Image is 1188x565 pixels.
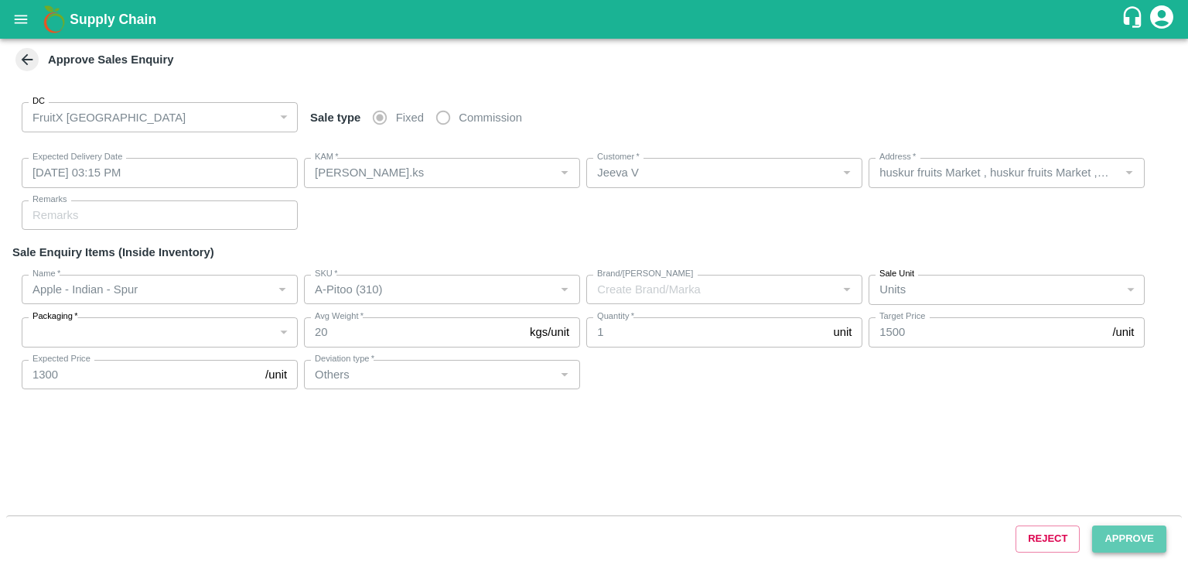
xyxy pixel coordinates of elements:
input: SKU [309,279,550,300]
input: 0.0 [586,317,827,347]
p: /unit [265,366,287,383]
label: Target Price [879,310,925,323]
input: Name [26,279,268,300]
p: kgs/unit [530,324,569,341]
label: Brand/[PERSON_NAME] [597,268,693,280]
a: Supply Chain [70,9,1121,30]
input: 0.0 [304,317,524,347]
input: Create Brand/Marka [591,279,832,300]
input: Remarks [22,200,298,230]
label: Customer [597,151,640,163]
input: Address [873,163,1115,183]
label: Remarks [32,193,67,206]
button: Reject [1016,526,1080,553]
p: Units [879,281,906,298]
label: Deviation type [315,353,374,365]
span: Commission [459,109,522,126]
strong: Sale Enquiry Items (Inside Inventory) [12,246,214,259]
img: logo [39,4,70,35]
label: Expected Price [32,353,90,365]
div: customer-support [1121,5,1148,33]
label: SKU [315,268,337,280]
label: Name [32,268,60,280]
label: Expected Delivery Date [32,151,122,163]
label: Avg Weight [315,310,364,323]
label: Address [879,151,916,163]
label: DC [32,95,45,108]
p: FruitX [GEOGRAPHIC_DATA] [32,109,186,126]
input: KAM [309,163,550,183]
button: open drawer [3,2,39,37]
button: Approve [1092,526,1166,553]
input: Deviation Type [309,365,550,385]
label: Packaging [32,310,78,323]
b: Supply Chain [70,12,156,27]
span: Sale type [304,111,367,124]
label: Sale Unit [879,268,914,280]
p: /unit [1112,324,1134,341]
label: KAM [315,151,339,163]
label: Quantity [597,310,634,323]
strong: Approve Sales Enquiry [48,53,174,66]
input: Choose date, selected date is Sep 12, 2025 [22,158,287,187]
span: Fixed [396,109,424,126]
div: account of current user [1148,3,1176,36]
input: Select KAM & enter 3 characters [591,163,832,183]
p: unit [833,324,852,341]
